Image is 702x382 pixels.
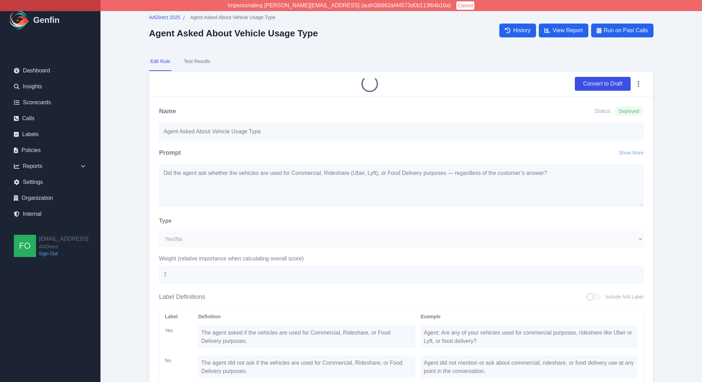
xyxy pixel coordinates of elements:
[553,26,583,35] span: View Report
[39,243,88,250] span: AADirect
[421,326,638,348] textarea: Agent: Are any of your vehicles used for commercial purposes, rideshare like Uber or Lyft, or foo...
[165,326,193,350] div: Yes
[595,107,612,115] span: Status:
[615,106,643,116] span: Deployed
[499,24,536,37] a: History
[159,217,172,225] label: Type
[159,123,643,140] input: Write your rule name here
[8,127,92,141] a: Labels
[159,106,176,116] h2: Name
[591,24,653,37] button: Run on Past Calls
[8,207,92,221] a: Internal
[513,26,530,35] span: History
[8,191,92,205] a: Organization
[8,112,92,125] a: Calls
[149,28,318,38] h2: Agent Asked About Vehicle Usage Type
[159,148,181,158] h2: Prompt
[14,235,36,257] img: founders@genfin.ai
[8,80,92,94] a: Insights
[575,77,631,91] button: Convert to Draft
[8,143,92,157] a: Policies
[8,96,92,109] a: Scorecards
[8,9,30,31] img: Logo
[165,313,193,320] div: Label
[33,15,60,26] h1: Genfin
[159,255,643,263] label: Weight (relative importance when calculating overall score)
[159,292,205,302] h3: Label Definitions
[8,175,92,189] a: Settings
[149,14,180,23] a: AADirect 2025
[456,1,474,10] button: Cancel
[39,235,88,243] h2: [EMAIL_ADDRESS]
[604,26,648,35] span: Run on Past Calls
[149,52,172,71] button: Edit Rule
[619,149,643,156] button: Show More
[39,250,88,257] a: Sign Out
[149,14,180,21] span: AADirect 2025
[165,356,193,380] div: No
[183,14,184,23] span: /
[8,159,92,173] div: Reports
[183,52,212,71] button: Test Results
[421,356,638,378] textarea: Agent did not mention or ask about commercial, rideshare, or food delivery use at any point in th...
[198,313,415,320] div: Definition
[605,293,643,300] span: Include N/A Label
[190,14,275,21] span: Agent Asked About Vehicle Usage Type
[421,313,638,320] div: Example
[539,24,588,37] a: View Report
[198,356,415,378] textarea: The agent did not ask if the vehicles are used for Commercial, Rideshare, or Food Delivery purposes.
[8,64,92,78] a: Dashboard
[159,165,643,207] textarea: Did the agent ask whether the vehicles are used for Commercial, Rideshare (Uber, Lyft), or Food D...
[198,326,415,348] textarea: The agent asked if the vehicles are used for Commercial, Rideshare, or Food Delivery purposes.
